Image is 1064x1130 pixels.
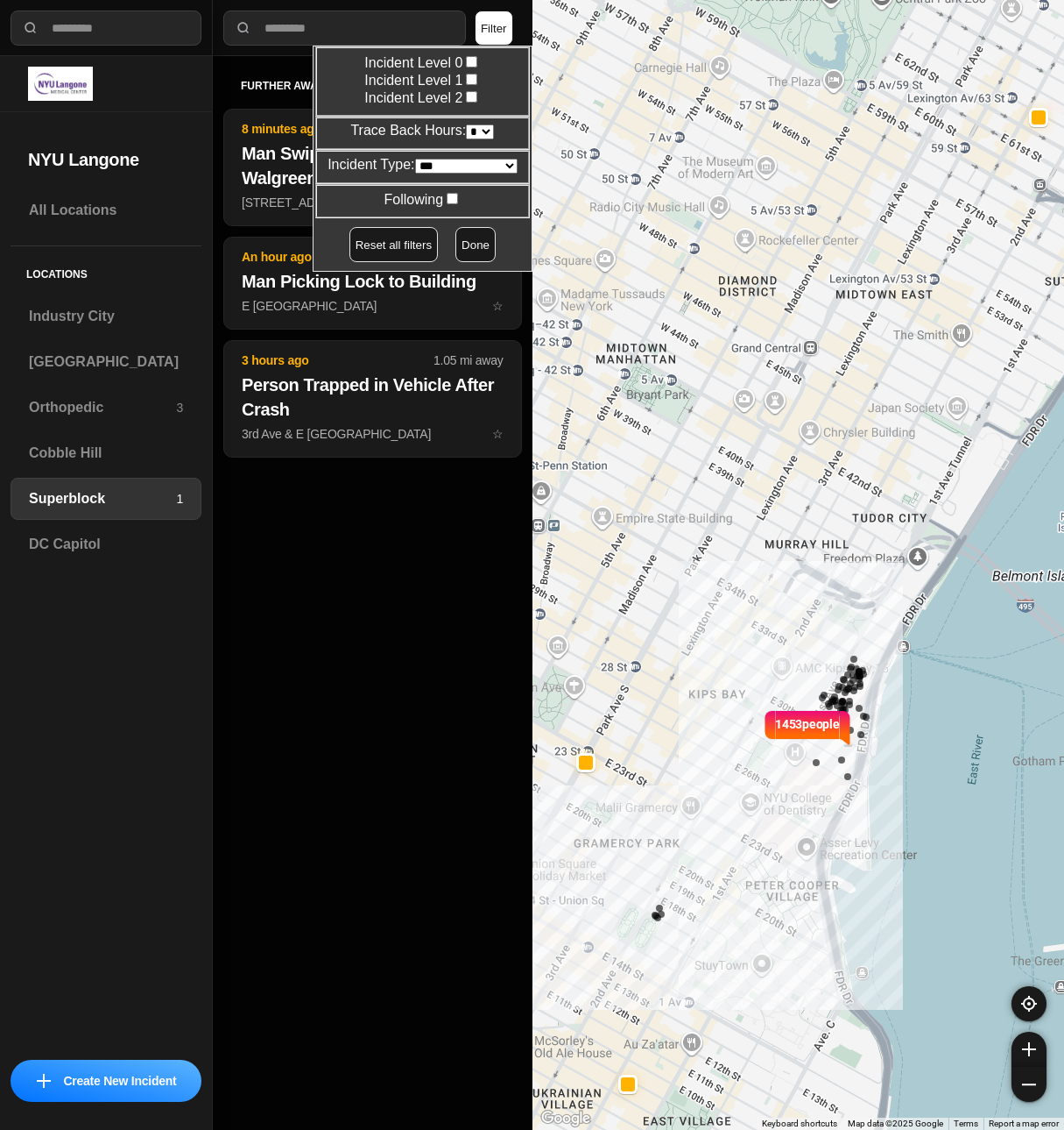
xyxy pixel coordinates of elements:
[223,109,522,226] button: 8 minutes ago1.28 mi awayMan Swiped Beer, Fruit From Walgreens[STREET_ADDRESS]star
[242,373,504,422] h2: Person Trapped in Vehicle After Crash
[242,141,504,190] h2: Man Swiped Beer, Fruit From Walgreens
[1022,1042,1036,1056] img: zoom-in
[848,1119,943,1128] span: Map data ©2025 Google
[242,120,433,138] p: 8 minutes ago
[242,269,504,294] h2: Man Picking Lock to Building
[11,1060,201,1102] button: iconCreate New Incident
[1011,1032,1046,1067] button: zoom-in
[242,352,433,369] p: 3 hours ago
[433,352,503,369] p: 1.05 mi away
[22,19,39,37] img: search
[1022,1077,1036,1091] img: zoom-out
[328,89,517,106] label: Incident Level 2
[29,397,176,418] h3: Orthopedic
[11,295,201,338] a: Industry City
[28,67,93,101] img: logo
[29,534,183,555] h3: DC Capitol
[466,56,477,68] input: Incident Level 0
[1011,986,1046,1021] button: recenter
[11,523,201,565] a: DC Capitol
[235,19,252,37] img: search
[241,79,459,93] h5: further away
[762,1118,837,1130] button: Keyboard shortcuts
[989,1119,1059,1128] a: Report a map error
[29,306,183,327] h3: Industry City
[11,432,201,474] a: Cobble Hill
[466,74,477,85] input: Incident Level 1
[176,490,183,508] p: 1
[384,192,462,207] label: Following
[242,248,433,266] p: An hour ago
[328,53,517,71] label: Incident Level 0
[954,1119,978,1128] a: Terms (opens in new tab)
[840,708,853,747] img: notch
[223,426,522,441] a: 3 hours ago1.05 mi awayPerson Trapped in Vehicle After Crash3rd Ave & E [GEOGRAPHIC_DATA]star
[11,246,201,295] h5: Locations
[537,1107,595,1130] a: Open this area in Google Maps (opens a new window)
[223,195,522,210] a: 8 minutes ago1.28 mi awayMan Swiped Beer, Fruit From Walgreens[STREET_ADDRESS]star
[29,200,183,221] h3: All Locations
[223,298,522,313] a: An hour ago1.11 mi awayMan Picking Lock to BuildingE [GEOGRAPHIC_DATA]star
[28,147,184,172] h2: NYU Langone
[466,91,477,103] input: Incident Level 2
[775,715,840,754] p: 1453 people
[37,1074,51,1088] img: icon
[475,11,513,46] button: Filter
[492,299,504,313] span: star
[1011,1067,1046,1102] button: zoom-out
[1021,996,1037,1012] img: recenter
[63,1072,176,1090] p: Create New Incident
[455,227,496,262] button: Done
[328,157,517,172] label: Incident Type:
[762,708,775,747] img: notch
[29,488,176,509] h3: Superblock
[537,1107,595,1130] img: Google
[223,340,522,458] button: 3 hours ago1.05 mi awayPerson Trapped in Vehicle After Crash3rd Ave & E [GEOGRAPHIC_DATA]star
[11,341,201,383] a: [GEOGRAPHIC_DATA]
[492,427,504,441] span: star
[242,194,504,211] p: [STREET_ADDRESS]
[242,297,504,315] p: E [GEOGRAPHIC_DATA]
[29,352,183,373] h3: [GEOGRAPHIC_DATA]
[350,123,494,138] label: Trace Back Hours:
[11,387,201,429] a: Orthopedic3
[466,124,494,139] select: Trace Back Hours:
[242,425,504,443] p: 3rd Ave & E [GEOGRAPHIC_DATA]
[11,189,201,231] a: All Locations
[29,443,183,464] h3: Cobble Hill
[223,237,522,330] button: An hour ago1.11 mi awayMan Picking Lock to BuildingE [GEOGRAPHIC_DATA]star
[328,71,517,89] label: Incident Level 1
[415,159,518,174] select: Incident Type:
[447,193,458,204] input: Following
[11,478,201,520] a: Superblock1
[176,399,183,416] p: 3
[349,227,438,262] button: Reset all filters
